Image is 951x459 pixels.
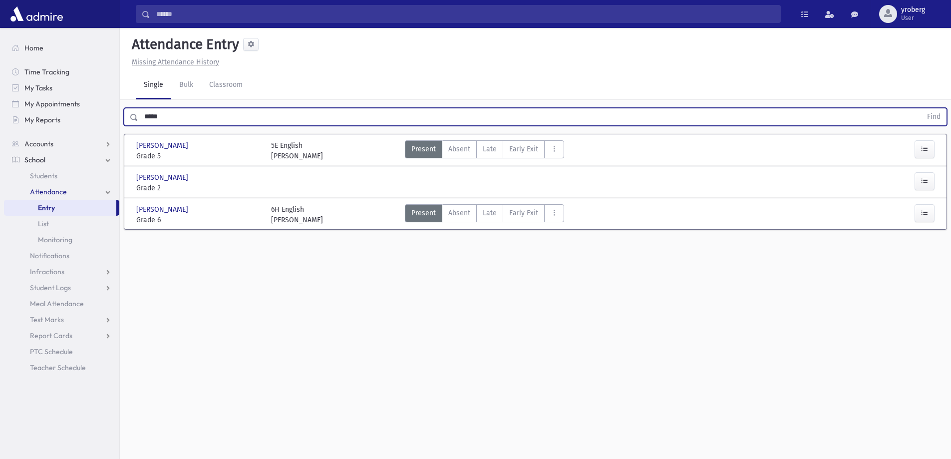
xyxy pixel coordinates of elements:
a: My Tasks [4,80,119,96]
a: Monitoring [4,232,119,248]
span: yroberg [901,6,925,14]
a: Students [4,168,119,184]
a: Bulk [171,71,201,99]
a: School [4,152,119,168]
span: Home [24,43,43,52]
a: My Appointments [4,96,119,112]
a: Entry [4,200,116,216]
div: AttTypes [405,140,564,161]
a: Accounts [4,136,119,152]
a: Teacher Schedule [4,360,119,376]
span: School [24,155,45,164]
span: Early Exit [509,208,538,218]
span: Present [411,208,436,218]
div: 5E English [PERSON_NAME] [271,140,323,161]
span: Absent [448,144,470,154]
div: 6H English [PERSON_NAME] [271,204,323,225]
span: Meal Attendance [30,299,84,308]
input: Search [150,5,780,23]
span: Grade 5 [136,151,261,161]
a: PTC Schedule [4,344,119,360]
div: AttTypes [405,204,564,225]
span: User [901,14,925,22]
span: Attendance [30,187,67,196]
a: Missing Attendance History [128,58,219,66]
button: Find [921,108,947,125]
span: Absent [448,208,470,218]
a: List [4,216,119,232]
u: Missing Attendance History [132,58,219,66]
span: PTC Schedule [30,347,73,356]
a: Attendance [4,184,119,200]
a: Report Cards [4,328,119,344]
h5: Attendance Entry [128,36,239,53]
span: My Tasks [24,83,52,92]
span: Present [411,144,436,154]
span: Notifications [30,251,69,260]
span: Late [483,144,497,154]
span: Students [30,171,57,180]
a: Meal Attendance [4,296,119,312]
span: Report Cards [30,331,72,340]
span: My Reports [24,115,60,124]
span: Late [483,208,497,218]
a: My Reports [4,112,119,128]
a: Notifications [4,248,119,264]
a: Infractions [4,264,119,280]
a: Time Tracking [4,64,119,80]
span: Infractions [30,267,64,276]
a: Single [136,71,171,99]
span: Monitoring [38,235,72,244]
span: Grade 6 [136,215,261,225]
span: My Appointments [24,99,80,108]
span: Accounts [24,139,53,148]
span: [PERSON_NAME] [136,204,190,215]
span: Early Exit [509,144,538,154]
span: Test Marks [30,315,64,324]
span: Student Logs [30,283,71,292]
span: Grade 2 [136,183,261,193]
span: Time Tracking [24,67,69,76]
img: AdmirePro [8,4,65,24]
span: List [38,219,49,228]
span: Entry [38,203,55,212]
span: [PERSON_NAME] [136,172,190,183]
a: Home [4,40,119,56]
a: Student Logs [4,280,119,296]
a: Classroom [201,71,251,99]
span: Teacher Schedule [30,363,86,372]
span: [PERSON_NAME] [136,140,190,151]
a: Test Marks [4,312,119,328]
